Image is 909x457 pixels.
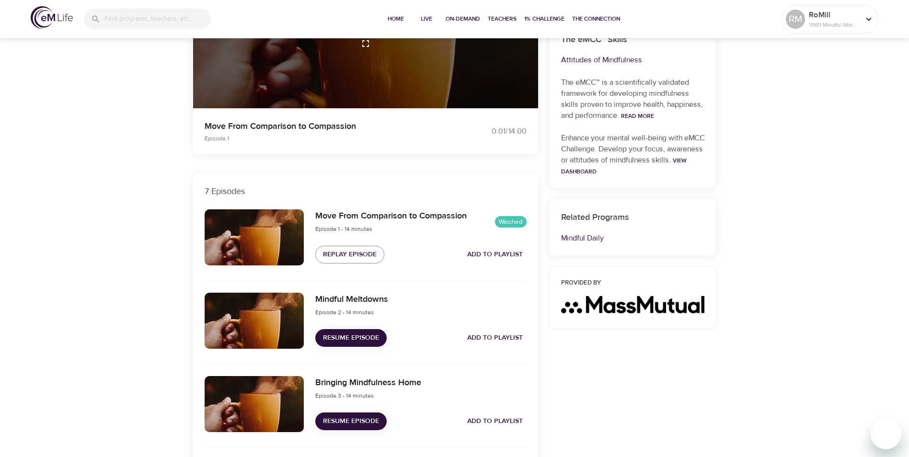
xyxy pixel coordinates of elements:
[809,9,860,21] p: RoMill
[621,112,654,120] a: Read More
[572,14,620,24] span: The Connection
[561,233,604,243] a: Mindful Daily
[205,120,443,133] p: Move From Comparison to Compassion
[205,185,527,198] p: 7 Episodes
[446,14,480,24] span: On-Demand
[384,14,407,24] span: Home
[315,246,384,263] button: Replay Episode
[315,376,421,390] h6: Bringing Mindfulness Home
[315,293,388,307] h6: Mindful Meltdowns
[561,157,687,175] a: View Dashboard
[871,419,901,449] iframe: Button to launch messaging window
[463,412,527,430] button: Add to Playlist
[323,415,379,427] span: Resume Episode
[524,14,564,24] span: 1% Challenge
[467,332,523,344] span: Add to Playlist
[323,249,377,261] span: Replay Episode
[786,10,805,29] div: RM
[104,9,211,29] input: Find programs, teachers, etc...
[463,246,527,263] button: Add to Playlist
[561,33,705,47] h6: The eMCC™ Skills
[315,392,374,400] span: Episode 3 - 14 minutes
[315,329,387,347] button: Resume Episode
[315,225,372,233] span: Episode 1 - 14 minutes
[315,412,387,430] button: Resume Episode
[467,415,523,427] span: Add to Playlist
[415,14,438,24] span: Live
[31,6,73,29] img: logo
[488,14,517,24] span: Teachers
[495,217,527,227] span: Watched
[455,126,527,137] div: 0:01 / 14:00
[561,77,705,121] p: The eMCC™ is a scientifically validated framework for developing mindfulness skills proven to imp...
[315,209,467,223] h6: Move From Comparison to Compassion
[467,249,523,261] span: Add to Playlist
[463,329,527,347] button: Add to Playlist
[323,332,379,344] span: Resume Episode
[205,134,443,143] p: Episode 1
[315,308,374,316] span: Episode 2 - 14 minutes
[561,296,705,313] img: org_logo_175.jpg
[561,54,705,66] p: Attitudes of Mindfulness
[561,211,705,225] h6: Related Programs
[809,21,860,29] p: 11981 Mindful Minutes
[561,133,705,177] p: Enhance your mental well-being with eMCC Challenge. Develop your focus, awareness or attitudes of...
[561,278,705,288] h6: Provided by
